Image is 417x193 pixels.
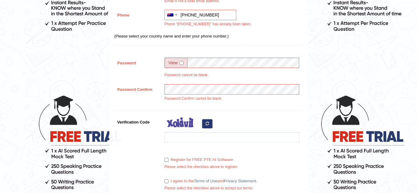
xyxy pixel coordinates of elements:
input: +61 412 345 678 [165,10,236,20]
label: Password [114,58,161,66]
input: I agree to theTerms of UseandPrivacy Statement. [165,179,169,183]
label: I agree to the and . [165,178,257,184]
input: Show/Hide Password [179,61,183,65]
input: Register for FREE PTE AI Software [165,158,169,162]
p: (Please select your country name and enter your phone number.) [114,33,303,39]
label: Verification Code [114,117,161,125]
a: Privacy Statement [224,179,256,183]
div: Australia: +61 [165,10,179,20]
a: Terms of Use [194,179,217,183]
label: Password Confirm [114,84,161,92]
label: Register for FREE PTE AI Software [165,157,233,163]
label: Phone [114,10,161,18]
